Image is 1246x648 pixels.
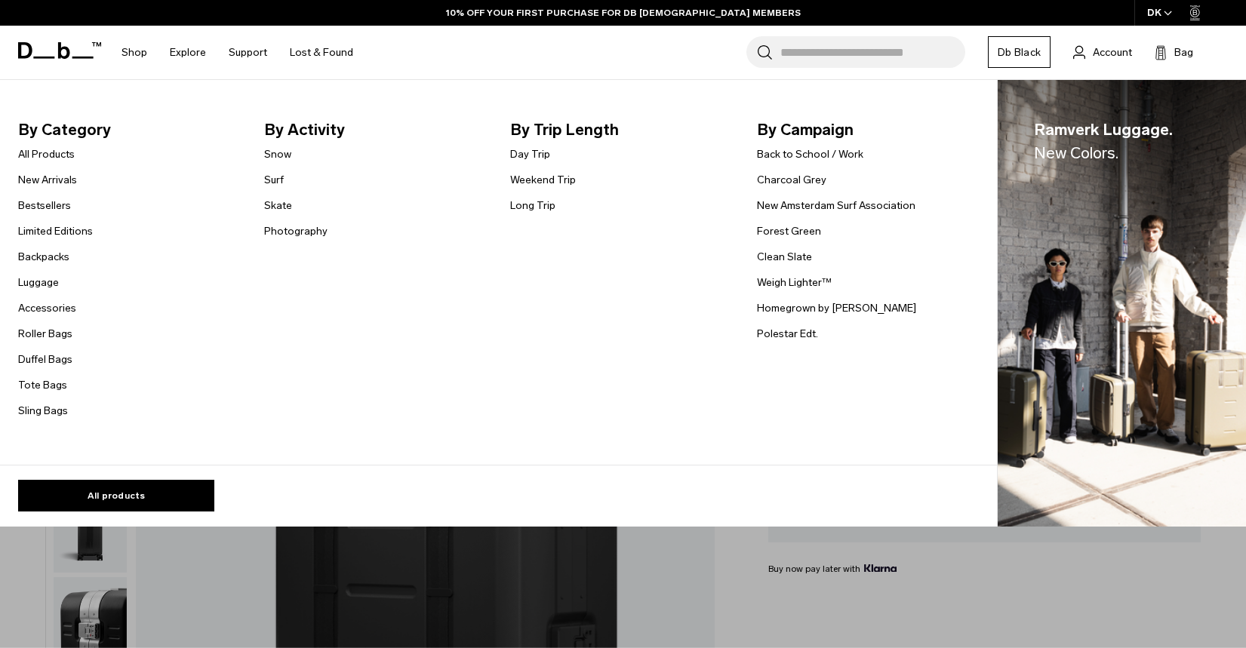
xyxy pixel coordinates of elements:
[1034,143,1118,162] span: New Colors.
[757,146,863,162] a: Back to School / Work
[18,223,93,239] a: Limited Editions
[18,300,76,316] a: Accessories
[446,6,801,20] a: 10% OFF YOUR FIRST PURCHASE FOR DB [DEMOGRAPHIC_DATA] MEMBERS
[264,223,328,239] a: Photography
[18,326,72,342] a: Roller Bags
[18,198,71,213] a: Bestsellers
[18,352,72,367] a: Duffel Bags
[18,275,59,290] a: Luggage
[18,172,77,188] a: New Arrivals
[1093,45,1132,60] span: Account
[264,118,486,142] span: By Activity
[510,146,550,162] a: Day Trip
[757,275,832,290] a: Weigh Lighter™
[757,326,818,342] a: Polestar Edt.
[1034,118,1173,165] span: Ramverk Luggage.
[290,26,353,79] a: Lost & Found
[757,300,916,316] a: Homegrown by [PERSON_NAME]
[757,198,915,213] a: New Amsterdam Surf Association
[757,249,812,265] a: Clean Slate
[170,26,206,79] a: Explore
[757,172,826,188] a: Charcoal Grey
[998,80,1246,527] a: Ramverk Luggage.New Colors. Db
[757,118,979,142] span: By Campaign
[229,26,267,79] a: Support
[264,146,291,162] a: Snow
[1155,43,1193,61] button: Bag
[988,36,1051,68] a: Db Black
[18,118,240,142] span: By Category
[18,146,75,162] a: All Products
[1174,45,1193,60] span: Bag
[18,377,67,393] a: Tote Bags
[998,80,1246,527] img: Db
[1073,43,1132,61] a: Account
[110,26,365,79] nav: Main Navigation
[510,198,555,213] a: Long Trip
[264,198,292,213] a: Skate
[18,403,68,419] a: Sling Bags
[510,118,732,142] span: By Trip Length
[757,223,821,239] a: Forest Green
[18,249,69,265] a: Backpacks
[122,26,147,79] a: Shop
[510,172,576,188] a: Weekend Trip
[18,480,214,511] a: All products
[264,172,284,188] a: Surf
